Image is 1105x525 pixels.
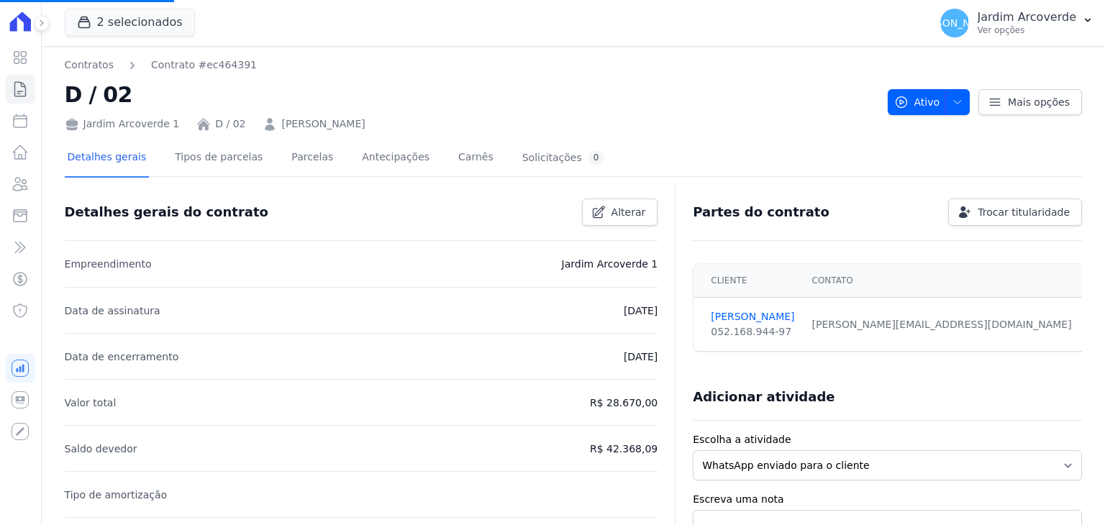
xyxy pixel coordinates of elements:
p: R$ 42.368,09 [590,440,658,457]
button: Ativo [888,89,970,115]
th: Cliente [694,264,803,298]
a: Parcelas [288,140,336,178]
a: D / 02 [215,117,245,132]
button: 2 selecionados [65,9,195,36]
p: Empreendimento [65,255,152,273]
span: [PERSON_NAME] [912,18,996,28]
a: [PERSON_NAME] [281,117,365,132]
a: Tipos de parcelas [172,140,265,178]
a: Alterar [582,198,658,226]
p: Jardim Arcoverde [978,10,1076,24]
label: Escolha a atividade [693,432,1082,447]
p: Saldo devedor [65,440,137,457]
div: Solicitações [522,151,605,165]
a: Solicitações0 [519,140,608,178]
th: Contato [804,264,1081,298]
span: Trocar titularidade [978,205,1070,219]
h3: Adicionar atividade [693,388,835,406]
button: [PERSON_NAME] Jardim Arcoverde Ver opções [929,3,1105,43]
p: R$ 28.670,00 [590,394,658,411]
a: [PERSON_NAME] [711,309,794,324]
a: Mais opções [978,89,1082,115]
p: Data de assinatura [65,302,160,319]
nav: Breadcrumb [65,58,876,73]
div: 0 [588,151,605,165]
a: Detalhes gerais [65,140,150,178]
div: [PERSON_NAME][EMAIL_ADDRESS][DOMAIN_NAME] [812,317,1072,332]
p: Jardim Arcoverde 1 [562,255,658,273]
span: Alterar [611,205,646,219]
span: Mais opções [1008,95,1070,109]
span: Ativo [894,89,940,115]
p: Valor total [65,394,117,411]
h2: D / 02 [65,78,876,111]
nav: Breadcrumb [65,58,257,73]
p: Tipo de amortização [65,486,168,503]
div: 052.168.944-97 [711,324,794,339]
a: Antecipações [359,140,432,178]
a: Contrato #ec464391 [151,58,257,73]
p: Data de encerramento [65,348,179,365]
p: [DATE] [624,348,658,365]
a: Carnês [455,140,496,178]
label: Escreva uma nota [693,492,1082,507]
h3: Detalhes gerais do contrato [65,204,268,221]
h3: Partes do contrato [693,204,829,221]
p: Ver opções [978,24,1076,36]
p: [DATE] [624,302,658,319]
a: Contratos [65,58,114,73]
div: Jardim Arcoverde 1 [65,117,180,132]
a: Trocar titularidade [948,198,1082,226]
